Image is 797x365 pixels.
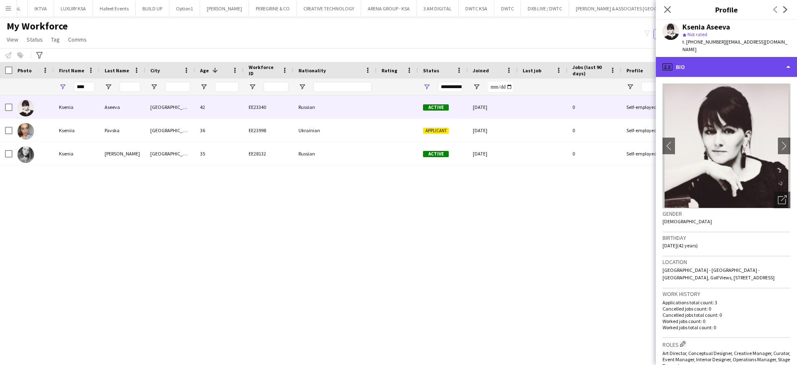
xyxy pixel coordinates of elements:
[200,67,209,74] span: Age
[17,67,32,74] span: Photo
[17,146,34,163] img: Ksenia Kazimirova
[663,299,790,306] p: Applications total count: 3
[54,142,100,165] div: Ksenia
[423,151,449,157] span: Active
[621,119,675,142] div: Self-employed Crew
[105,67,129,74] span: Last Name
[34,50,44,60] app-action-btn: Advanced filters
[23,34,46,45] a: Status
[494,0,521,17] button: DWTC
[423,128,449,134] span: Applicant
[621,96,675,118] div: Self-employed Crew
[567,119,621,142] div: 0
[120,82,140,92] input: Last Name Filter Input
[249,64,279,76] span: Workforce ID
[136,0,169,17] button: BUILD UP
[54,96,100,118] div: Ksenia
[663,290,790,298] h3: Work history
[48,34,63,45] a: Tag
[663,210,790,217] h3: Gender
[169,0,200,17] button: Option1
[641,82,670,92] input: Profile Filter Input
[28,0,54,17] button: IKTVA
[3,34,22,45] a: View
[572,64,606,76] span: Jobs (last 90 days)
[621,142,675,165] div: Self-employed Crew
[200,0,249,17] button: [PERSON_NAME]
[567,142,621,165] div: 0
[687,31,707,37] span: Not rated
[150,67,160,74] span: City
[195,119,244,142] div: 36
[381,67,397,74] span: Rating
[145,119,195,142] div: [GEOGRAPHIC_DATA]
[145,96,195,118] div: [GEOGRAPHIC_DATA]
[663,267,775,281] span: [GEOGRAPHIC_DATA] - [GEOGRAPHIC_DATA] - [GEOGRAPHIC_DATA], Golf Views, [STREET_ADDRESS]
[27,36,43,43] span: Status
[656,4,797,15] h3: Profile
[244,96,293,118] div: EE23340
[488,82,513,92] input: Joined Filter Input
[313,82,372,92] input: Nationality Filter Input
[145,142,195,165] div: [GEOGRAPHIC_DATA]
[423,83,430,91] button: Open Filter Menu
[165,82,190,92] input: City Filter Input
[663,306,790,312] p: Cancelled jobs count: 0
[656,57,797,77] div: Bio
[626,83,634,91] button: Open Filter Menu
[569,0,695,17] button: [PERSON_NAME] & ASSOCIATES [GEOGRAPHIC_DATA]
[195,96,244,118] div: 42
[150,83,158,91] button: Open Filter Menu
[93,0,136,17] button: Hafeet Events
[663,324,790,330] p: Worked jobs total count: 0
[105,83,112,91] button: Open Filter Menu
[195,142,244,165] div: 35
[249,83,256,91] button: Open Filter Menu
[663,218,712,224] span: [DEMOGRAPHIC_DATA]
[293,119,376,142] div: Ukrainian
[7,20,68,32] span: My Workforce
[100,119,145,142] div: Pavska
[423,67,439,74] span: Status
[297,0,361,17] button: CREATIVE TECHNOLOGY
[361,0,417,17] button: ARENA GROUP - KSA
[298,67,326,74] span: Nationality
[51,36,60,43] span: Tag
[17,100,34,116] img: Ksenia Aseeva
[298,83,306,91] button: Open Filter Menu
[417,0,459,17] button: 3 AM DIGITAL
[663,242,698,249] span: [DATE] (42 years)
[682,39,787,52] span: | [EMAIL_ADDRESS][DOMAIN_NAME]
[567,96,621,118] div: 0
[682,39,726,45] span: t. [PHONE_NUMBER]
[663,340,790,348] h3: Roles
[423,104,449,111] span: Active
[523,67,541,74] span: Last job
[59,67,84,74] span: First Name
[7,36,18,43] span: View
[17,123,34,140] img: Kseniia Pavska
[459,0,494,17] button: DWTC KSA
[244,119,293,142] div: EE23998
[68,36,87,43] span: Comms
[100,142,145,165] div: [PERSON_NAME]
[626,67,643,74] span: Profile
[468,96,518,118] div: [DATE]
[521,0,569,17] button: DXB LIVE / DWTC
[473,67,489,74] span: Joined
[65,34,90,45] a: Comms
[244,142,293,165] div: EE28132
[293,142,376,165] div: Russian
[264,82,288,92] input: Workforce ID Filter Input
[663,234,790,242] h3: Birthday
[74,82,95,92] input: First Name Filter Input
[100,96,145,118] div: Aseeva
[59,83,66,91] button: Open Filter Menu
[468,142,518,165] div: [DATE]
[468,119,518,142] div: [DATE]
[774,192,790,208] div: Open photos pop-in
[293,96,376,118] div: Russian
[663,258,790,266] h3: Location
[663,312,790,318] p: Cancelled jobs total count: 0
[682,23,730,31] div: Ksenia Aseeva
